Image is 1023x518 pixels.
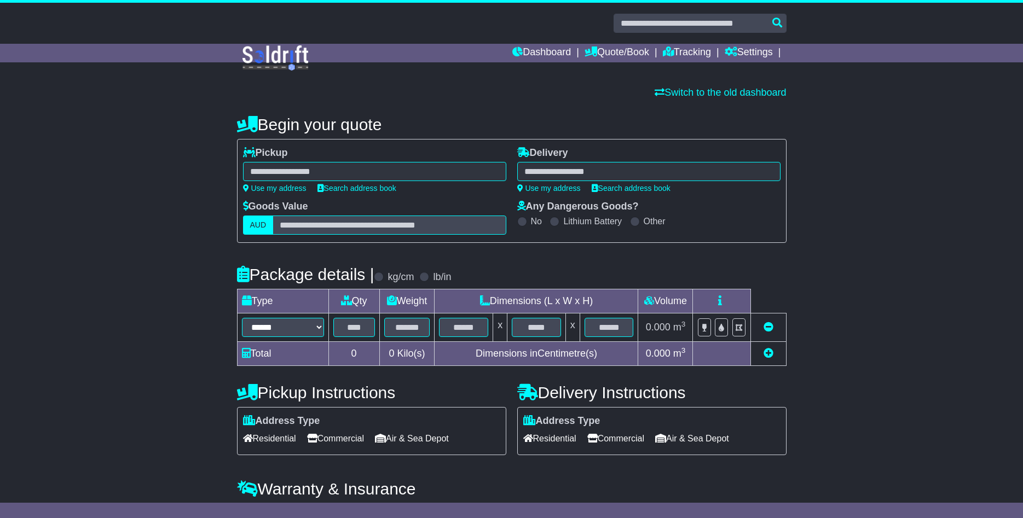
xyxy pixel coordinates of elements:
h4: Begin your quote [237,115,787,133]
td: x [493,313,507,342]
a: Use my address [243,184,307,193]
a: Add new item [764,348,773,359]
label: Goods Value [243,201,308,213]
a: Settings [725,44,773,62]
h4: Package details | [237,265,374,283]
td: x [565,313,580,342]
span: Residential [243,430,296,447]
sup: 3 [681,320,686,328]
a: Quote/Book [585,44,649,62]
span: 0 [389,348,394,359]
td: Type [237,289,328,313]
span: Commercial [307,430,364,447]
span: m [673,322,686,333]
td: Weight [379,289,435,313]
label: Address Type [523,415,600,427]
a: Search address book [317,184,396,193]
label: No [531,216,542,226]
span: 0.000 [646,322,671,333]
a: Remove this item [764,322,773,333]
span: Air & Sea Depot [375,430,449,447]
span: Commercial [587,430,644,447]
a: Use my address [517,184,581,193]
label: Other [644,216,666,226]
h4: Delivery Instructions [517,383,787,401]
label: Delivery [517,147,568,159]
h4: Warranty & Insurance [237,480,787,498]
span: 0.000 [646,348,671,359]
sup: 3 [681,346,686,354]
label: Lithium Battery [563,216,622,226]
td: Dimensions (L x W x H) [435,289,638,313]
label: Any Dangerous Goods? [517,201,639,213]
span: Residential [523,430,576,447]
h4: Pickup Instructions [237,383,506,401]
td: Qty [328,289,379,313]
label: lb/in [433,271,451,283]
label: kg/cm [388,271,414,283]
td: Kilo(s) [379,342,435,366]
span: m [673,348,686,359]
a: Search address book [592,184,671,193]
label: Address Type [243,415,320,427]
td: 0 [328,342,379,366]
a: Switch to the old dashboard [655,87,786,98]
a: Dashboard [512,44,571,62]
label: Pickup [243,147,288,159]
label: AUD [243,216,274,235]
span: Air & Sea Depot [655,430,729,447]
td: Dimensions in Centimetre(s) [435,342,638,366]
td: Volume [638,289,693,313]
a: Tracking [663,44,711,62]
td: Total [237,342,328,366]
